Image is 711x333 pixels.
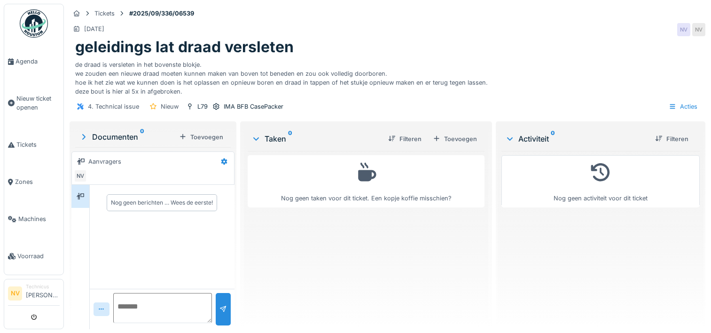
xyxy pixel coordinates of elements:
div: Acties [664,100,702,113]
span: Tickets [16,140,60,149]
div: Filteren [651,133,692,145]
span: Zones [15,177,60,186]
a: Machines [4,200,63,238]
a: Zones [4,163,63,200]
a: Voorraad [4,238,63,275]
strong: #2025/09/336/06539 [125,9,198,18]
a: Agenda [4,43,63,80]
a: Nieuw ticket openen [4,80,63,126]
div: Nog geen taken voor dit ticket. Een kopje koffie misschien? [254,159,478,203]
sup: 0 [551,133,555,144]
div: Filteren [384,133,425,145]
div: Aanvragers [88,157,121,166]
span: Nieuw ticket openen [16,94,60,112]
span: Machines [18,214,60,223]
h1: geleidings lat draad versleten [75,38,294,56]
div: NV [677,23,690,36]
div: Technicus [26,283,60,290]
div: Nog geen activiteit voor dit ticket [508,159,694,203]
div: Taken [251,133,381,144]
div: de draad is versleten in het bovenste blokje. we zouden een nieuwe draad moeten kunnen maken van ... [75,56,700,96]
div: 4. Technical issue [88,102,139,111]
div: Activiteit [505,133,648,144]
sup: 0 [140,131,144,143]
a: Tickets [4,126,63,163]
div: Toevoegen [429,133,481,145]
div: Toevoegen [175,131,227,143]
div: Nog geen berichten … Wees de eerste! [111,198,213,207]
div: IMA BFB CasePacker [224,102,283,111]
div: L79 [197,102,208,111]
span: Agenda [16,57,60,66]
div: Nieuw [161,102,179,111]
span: Voorraad [17,252,60,261]
div: NV [692,23,705,36]
div: [DATE] [84,24,104,33]
div: NV [74,169,87,182]
sup: 0 [288,133,292,144]
div: Tickets [94,9,115,18]
div: Documenten [79,131,175,143]
img: Badge_color-CXgf-gQk.svg [20,9,48,38]
li: NV [8,286,22,301]
a: NV Technicus[PERSON_NAME] [8,283,60,306]
li: [PERSON_NAME] [26,283,60,303]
